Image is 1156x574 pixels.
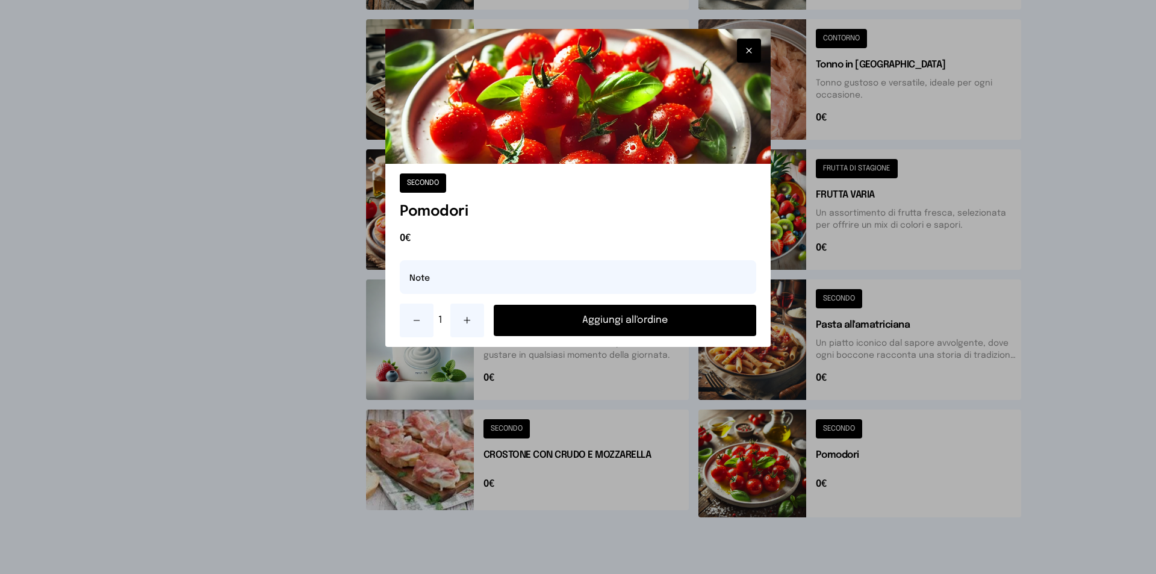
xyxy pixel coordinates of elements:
button: SECONDO [400,173,446,193]
span: 0€ [400,231,756,246]
span: 1 [438,313,446,328]
img: Pomodori [385,29,771,164]
button: Aggiungi all'ordine [494,305,756,336]
h1: Pomodori [400,202,756,222]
